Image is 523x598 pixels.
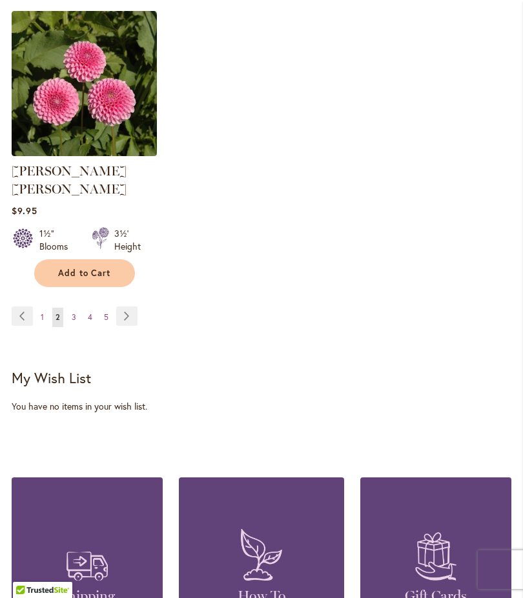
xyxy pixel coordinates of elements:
div: 3½' Height [114,227,141,253]
div: You have no items in your wish list. [12,400,511,413]
span: Add to Cart [58,268,111,279]
span: 4 [88,312,92,322]
span: 1 [41,312,44,322]
img: BETTY ANNE [12,11,157,156]
strong: My Wish List [12,368,91,387]
span: $9.95 [12,204,37,217]
a: 1 [37,308,47,327]
a: 5 [101,308,112,327]
div: 1½" Blooms [39,227,76,253]
span: 2 [56,312,60,322]
a: [PERSON_NAME] [PERSON_NAME] [12,163,127,197]
button: Add to Cart [34,259,135,287]
a: BETTY ANNE [12,146,157,159]
span: 5 [104,312,108,322]
a: 3 [68,308,79,327]
span: 3 [72,312,76,322]
iframe: Launch Accessibility Center [10,552,46,588]
a: 4 [85,308,96,327]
